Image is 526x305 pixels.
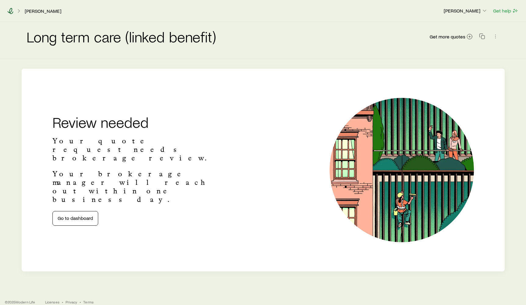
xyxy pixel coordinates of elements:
button: Get help [493,7,519,14]
p: Your brokerage manager will reach out within one business day. [52,170,227,204]
span: Get more quotes [430,34,465,39]
p: [PERSON_NAME] [444,8,488,14]
a: Terms [83,300,94,304]
h2: Long term care (linked benefit) [27,29,216,44]
img: Illustration of a window cleaner. [330,98,474,242]
span: • [62,300,63,304]
button: [PERSON_NAME] [443,7,488,15]
a: Get more quotes [429,33,473,40]
span: • [80,300,81,304]
a: Licenses [45,300,59,304]
a: [PERSON_NAME] [24,8,62,14]
p: Your quote request needs brokerage review. [52,137,227,162]
p: © 2025 Modern Life [5,300,35,304]
a: Privacy [66,300,77,304]
a: Go to dashboard [52,211,98,226]
h2: Review needed [52,115,227,129]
